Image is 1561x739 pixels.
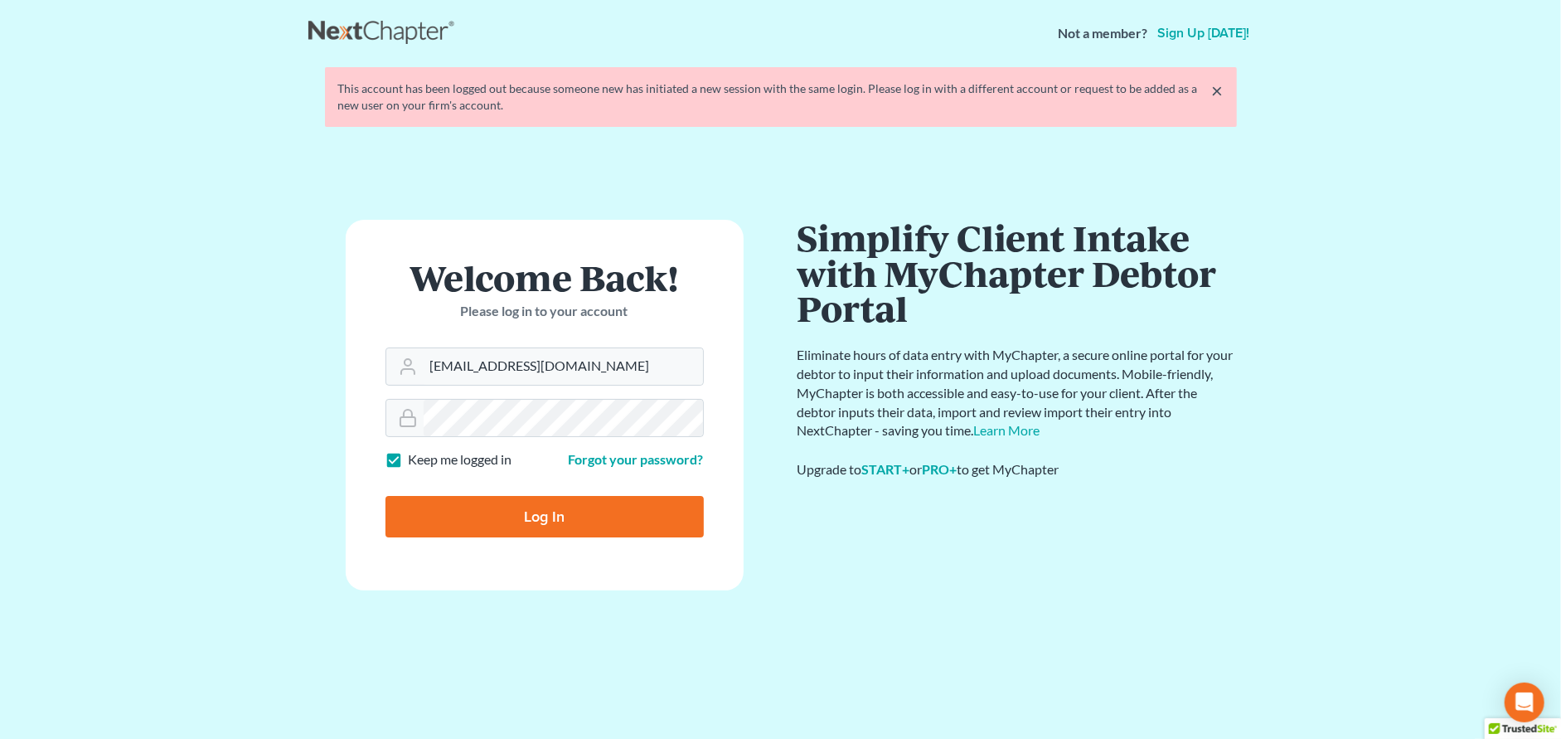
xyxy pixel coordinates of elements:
[385,496,704,537] input: Log In
[1155,27,1253,40] a: Sign up [DATE]!
[385,302,704,321] p: Please log in to your account
[569,451,704,467] a: Forgot your password?
[923,461,957,477] a: PRO+
[974,422,1040,438] a: Learn More
[1505,683,1544,722] div: Open Intercom Messenger
[338,80,1224,114] div: This account has been logged out because someone new has initiated a new session with the same lo...
[409,450,512,469] label: Keep me logged in
[797,346,1237,440] p: Eliminate hours of data entry with MyChapter, a secure online portal for your debtor to input the...
[385,260,704,295] h1: Welcome Back!
[797,220,1237,326] h1: Simplify Client Intake with MyChapter Debtor Portal
[862,461,910,477] a: START+
[797,460,1237,479] div: Upgrade to or to get MyChapter
[424,348,703,385] input: Email Address
[1059,24,1148,43] strong: Not a member?
[1212,80,1224,100] a: ×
